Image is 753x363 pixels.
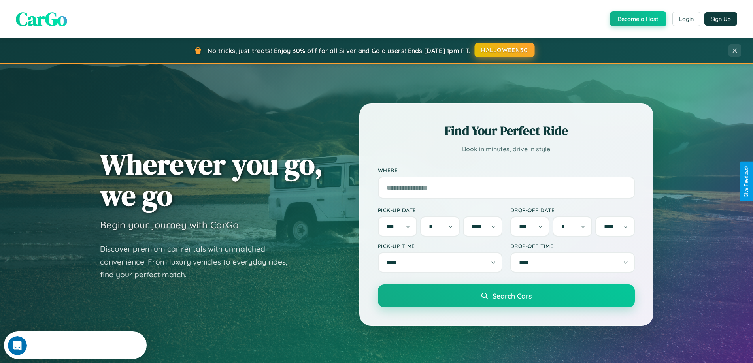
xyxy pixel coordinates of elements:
[100,243,298,281] p: Discover premium car rentals with unmatched convenience. From luxury vehicles to everyday rides, ...
[16,6,67,32] span: CarGo
[378,284,635,307] button: Search Cars
[208,47,470,55] span: No tricks, just treats! Enjoy 30% off for all Silver and Gold users! Ends [DATE] 1pm PT.
[378,207,502,213] label: Pick-up Date
[475,43,535,57] button: HALLOWEEN30
[4,331,147,359] iframe: Intercom live chat discovery launcher
[100,149,323,211] h1: Wherever you go, we go
[378,167,635,173] label: Where
[100,219,239,231] h3: Begin your journey with CarGo
[510,243,635,249] label: Drop-off Time
[378,122,635,139] h2: Find Your Perfect Ride
[610,11,666,26] button: Become a Host
[378,143,635,155] p: Book in minutes, drive in style
[510,207,635,213] label: Drop-off Date
[8,336,27,355] iframe: Intercom live chat
[378,243,502,249] label: Pick-up Time
[704,12,737,26] button: Sign Up
[744,166,749,197] div: Give Feedback
[672,12,700,26] button: Login
[493,292,532,300] span: Search Cars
